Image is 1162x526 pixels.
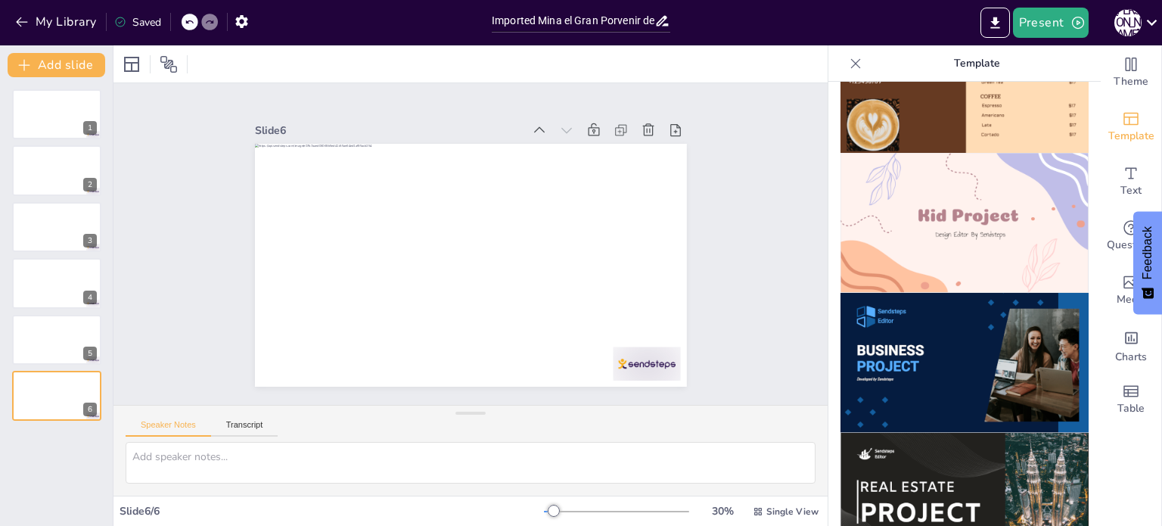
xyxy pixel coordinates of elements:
button: Delete Slide [79,207,97,225]
span: Media [1117,291,1146,308]
div: 4 [83,291,97,304]
button: Duplicate Slide [57,319,76,338]
div: 5 [12,315,101,365]
button: Transcript [211,420,278,437]
button: Delete Slide [79,375,97,394]
img: thumb-9.png [840,153,1089,293]
div: Saved [114,15,161,30]
button: Duplicate Slide [57,263,76,281]
img: thumb-8.png [840,14,1089,154]
button: Delete Slide [79,319,97,338]
div: 3 [12,202,101,252]
button: Export to PowerPoint [980,8,1010,38]
div: Change the overall theme [1101,45,1161,100]
span: Charts [1115,349,1147,366]
button: Speaker Notes [126,420,211,437]
input: Insert title [492,10,654,32]
span: Single View [766,506,819,518]
img: thumb-10.png [840,293,1089,433]
div: Layout [120,52,144,76]
div: Add ready made slides [1101,100,1161,154]
button: Delete Slide [79,263,97,281]
div: 6 [12,371,101,421]
div: 3 [83,234,97,247]
div: Add a table [1101,372,1161,427]
div: Add charts and graphs [1101,318,1161,372]
div: 2 [12,145,101,195]
button: Delete Slide [79,94,97,112]
div: Get real-time input from your audience [1101,209,1161,263]
button: Add slide [8,53,105,77]
div: 2 [83,178,97,191]
div: Add text boxes [1101,154,1161,209]
button: My Library [11,10,103,34]
div: [PERSON_NAME] [1114,9,1142,36]
button: Duplicate Slide [57,375,76,394]
button: Delete Slide [79,150,97,168]
span: Table [1117,400,1145,417]
div: 4 [12,258,101,308]
button: Duplicate Slide [57,150,76,168]
div: 6 [83,403,97,416]
button: Feedback - Show survey [1133,211,1162,314]
button: Duplicate Slide [57,94,76,112]
div: Slide 6 [337,31,576,178]
span: Theme [1114,73,1148,90]
span: Position [160,55,178,73]
div: Add images, graphics, shapes or video [1101,263,1161,318]
span: Text [1120,182,1142,199]
div: 30 % [704,504,741,518]
button: [PERSON_NAME] [1114,8,1142,38]
div: 1 [12,89,101,139]
div: Slide 6 / 6 [120,504,544,518]
div: 5 [83,347,97,360]
p: Template [868,45,1086,82]
button: Present [1013,8,1089,38]
div: 1 [83,121,97,135]
span: Feedback [1141,226,1154,279]
span: Template [1108,128,1154,145]
span: Questions [1107,237,1156,254]
button: Duplicate Slide [57,207,76,225]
